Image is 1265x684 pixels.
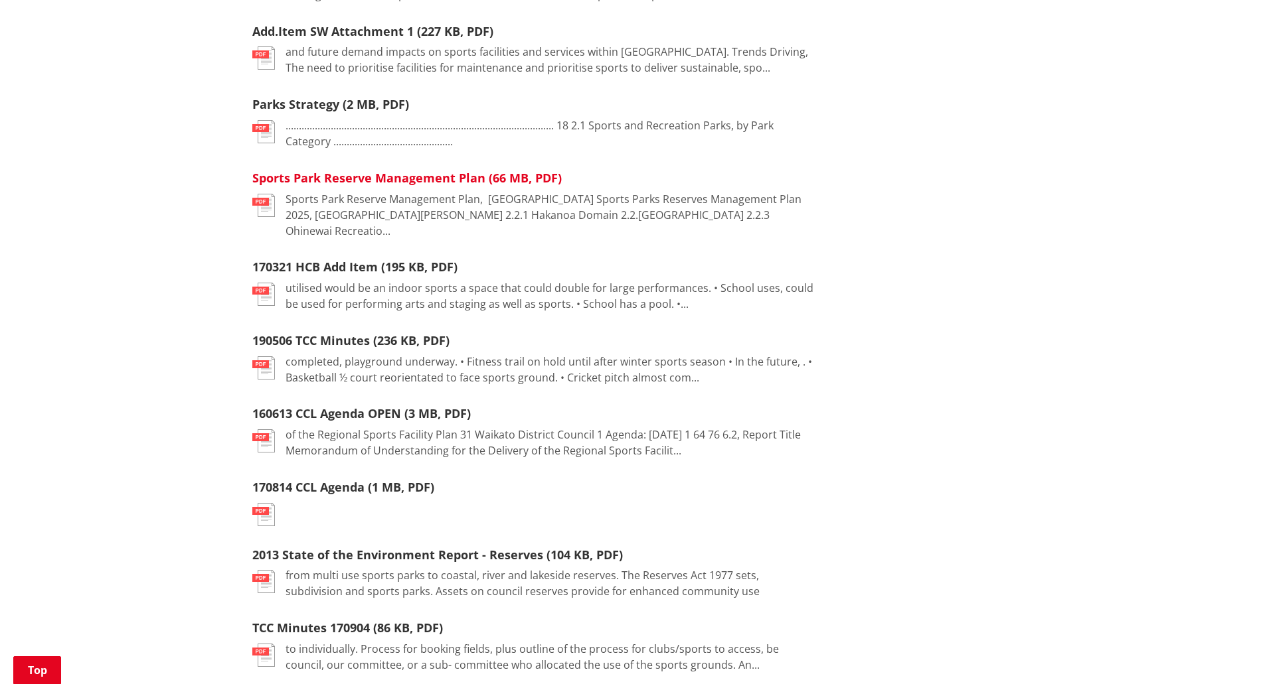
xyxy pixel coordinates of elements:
a: 190506 TCC Minutes (236 KB, PDF) [252,332,450,348]
a: Parks Strategy (2 MB, PDF) [252,96,409,112]
iframe: Messenger Launcher [1204,628,1252,676]
a: Top [13,656,61,684]
a: Sports Park Reserve Management Plan (66 MB, PDF) [252,170,562,186]
a: 170814 CCL Agenda (1 MB, PDF) [252,479,434,495]
img: document-pdf.svg [252,503,275,526]
p: .................................................................................................... [286,117,818,149]
img: document-pdf.svg [252,120,275,143]
a: 160613 CCL Agenda OPEN (3 MB, PDF) [252,405,471,421]
p: from multi use sports parks to coastal, river and lakeside reserves. The Reserves Act 1977 sets, ... [286,567,818,599]
img: document-pdf.svg [252,644,275,667]
p: Sports Park Reserve Management Plan, ﻿ [GEOGRAPHIC_DATA] Sports Parks Reserves Management Plan 20... [286,191,818,239]
a: 2013 State of the Environment Report - Reserves (104 KB, PDF) [252,547,623,563]
img: document-pdf.svg [252,283,275,306]
p: to individually. Process for booking fields, plus outline of the process for clubs/sports to acce... [286,641,818,673]
img: document-pdf.svg [252,429,275,452]
a: Add.Item SW Attachment 1 (227 KB, PDF) [252,23,493,39]
a: TCC Minutes 170904 (86 KB, PDF) [252,620,443,636]
a: 170321 HCB Add Item (195 KB, PDF) [252,259,458,275]
img: document-pdf.svg [252,570,275,593]
p: completed, playground underway. • Fitness trail on hold until after winter sports season • In the... [286,354,818,385]
p: utilised would be an indoor sports a space that could double for large performances. • School use... [286,280,818,312]
p: and future demand impacts on sports facilities and services within [GEOGRAPHIC_DATA]. Trends Driv... [286,44,818,76]
img: document-pdf.svg [252,194,275,217]
p: of the Regional Sports Facility Plan 31 Waikato District Council 1 Agenda: [DATE] 1 64 76 6.2, Re... [286,427,818,458]
img: document-pdf.svg [252,46,275,70]
img: document-pdf.svg [252,356,275,379]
